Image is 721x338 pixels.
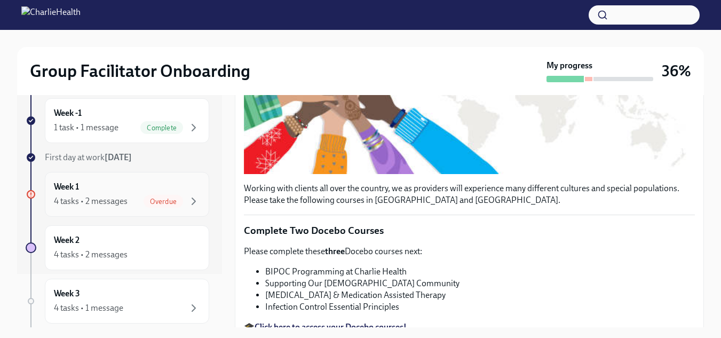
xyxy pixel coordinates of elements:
a: Week 14 tasks • 2 messagesOverdue [26,172,209,217]
div: 4 tasks • 2 messages [54,249,128,261]
span: First day at work [45,152,132,162]
div: 4 tasks • 1 message [54,302,123,314]
li: Supporting Our [DEMOGRAPHIC_DATA] Community [265,278,695,289]
a: First day at work[DATE] [26,152,209,163]
h6: Week 3 [54,288,80,300]
span: Overdue [144,198,183,206]
div: 1 task • 1 message [54,122,118,133]
li: Infection Control Essential Principles [265,301,695,313]
h2: Group Facilitator Onboarding [30,60,250,82]
p: Complete Two Docebo Courses [244,224,695,238]
h6: Week 2 [54,234,80,246]
strong: My progress [546,60,592,72]
a: Week 34 tasks • 1 message [26,279,209,324]
a: Click here to access your Docebo courses! [255,322,407,332]
p: Working with clients all over the country, we as providers will experience many different culture... [244,183,695,206]
h3: 36% [662,61,691,81]
span: Complete [140,124,183,132]
h6: Week -1 [54,107,82,119]
li: [MEDICAL_DATA] & Medication Assisted Therapy [265,289,695,301]
h6: Week 1 [54,181,79,193]
a: Week -11 task • 1 messageComplete [26,98,209,143]
strong: [DATE] [105,152,132,162]
img: CharlieHealth [21,6,81,23]
a: Week 24 tasks • 2 messages [26,225,209,270]
strong: three [325,246,345,256]
li: BIPOC Programming at Charlie Health [265,266,695,278]
p: Please complete these Docebo courses next: [244,246,695,257]
div: 4 tasks • 2 messages [54,195,128,207]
